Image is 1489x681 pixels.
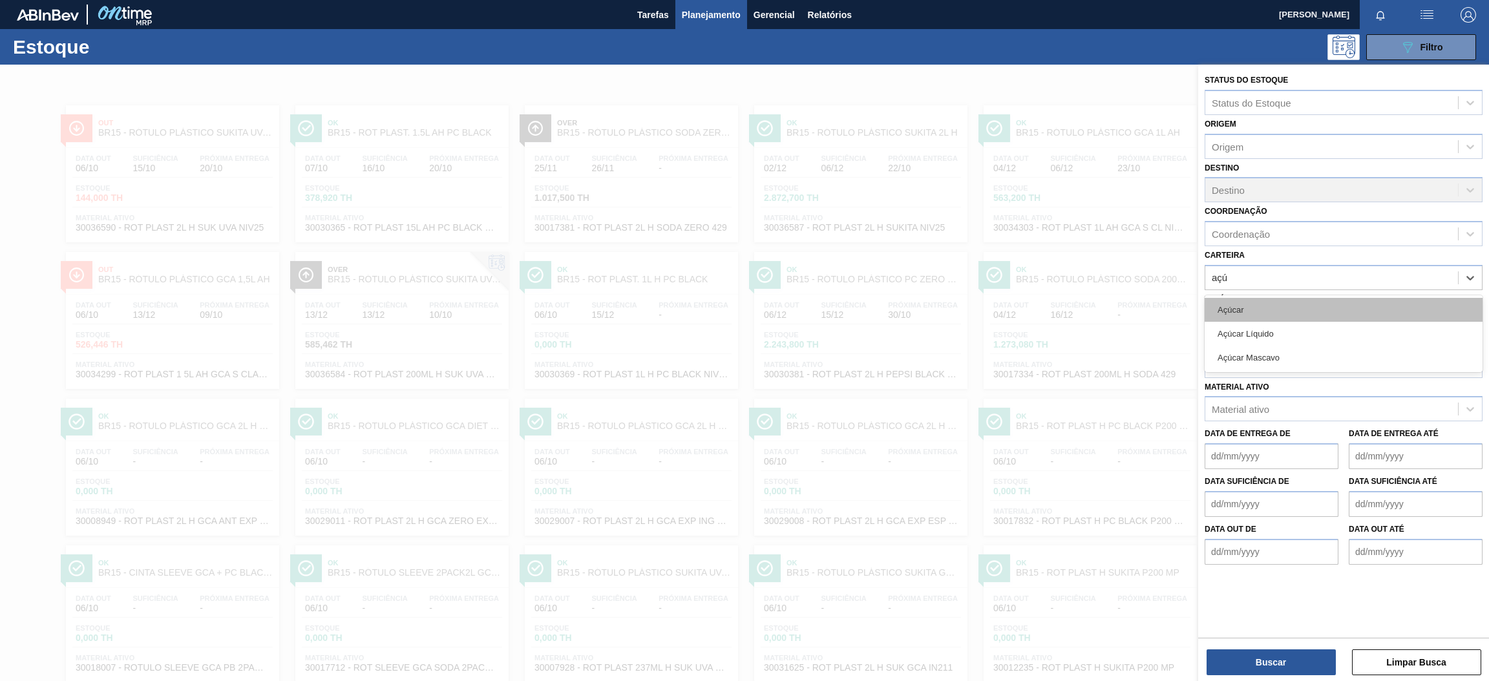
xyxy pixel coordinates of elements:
[1205,477,1289,486] label: Data suficiência de
[1461,7,1476,23] img: Logout
[808,7,852,23] span: Relatórios
[1205,429,1291,438] label: Data de Entrega de
[1212,141,1243,152] div: Origem
[1205,251,1245,260] label: Carteira
[1366,34,1476,60] button: Filtro
[1420,42,1443,52] span: Filtro
[1349,525,1404,534] label: Data out até
[1205,346,1483,370] div: Açúcar Mascavo
[1205,120,1236,129] label: Origem
[1205,295,1236,304] label: Família
[1349,539,1483,565] input: dd/mm/yyyy
[754,7,795,23] span: Gerencial
[1205,163,1239,173] label: Destino
[1360,6,1401,24] button: Notificações
[1349,429,1439,438] label: Data de Entrega até
[1205,207,1267,216] label: Coordenação
[1349,491,1483,517] input: dd/mm/yyyy
[1205,443,1338,469] input: dd/mm/yyyy
[637,7,669,23] span: Tarefas
[13,39,211,54] h1: Estoque
[1349,443,1483,469] input: dd/mm/yyyy
[1205,491,1338,517] input: dd/mm/yyyy
[1205,382,1269,392] label: Material ativo
[1327,34,1360,60] div: Pogramando: nenhum usuário selecionado
[682,7,741,23] span: Planejamento
[1212,97,1291,108] div: Status do Estoque
[1205,539,1338,565] input: dd/mm/yyyy
[1212,404,1269,415] div: Material ativo
[1205,525,1256,534] label: Data out de
[1212,229,1270,240] div: Coordenação
[1419,7,1435,23] img: userActions
[17,9,79,21] img: TNhmsLtSVTkK8tSr43FrP2fwEKptu5GPRR3wAAAABJRU5ErkJggg==
[1205,322,1483,346] div: Açúcar Líquido
[1205,298,1483,322] div: Açúcar
[1205,76,1288,85] label: Status do Estoque
[1349,477,1437,486] label: Data suficiência até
